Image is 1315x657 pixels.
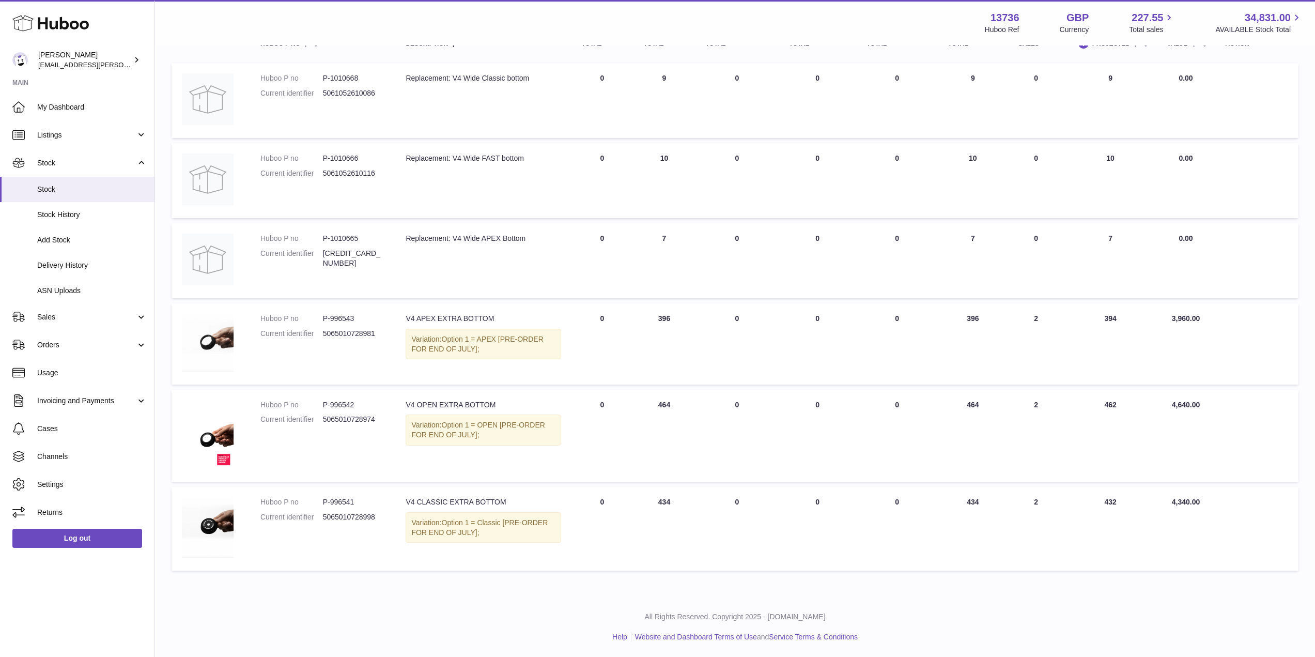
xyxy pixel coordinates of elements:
span: Usage [37,368,147,378]
a: 227.55 Total sales [1129,11,1175,35]
div: V4 APEX EXTRA BOTTOM [406,314,561,324]
td: 0 [779,390,856,482]
td: 396 [938,303,1008,385]
span: Option 1 = OPEN [PRE-ORDER FOR END OF JULY]; [411,421,545,439]
td: 9 [633,63,695,138]
td: 2 [1008,303,1064,385]
span: 0.00 [1179,234,1193,242]
img: product image [182,314,234,372]
span: 0 [895,498,899,506]
td: 0 [779,303,856,385]
dd: P-1010668 [323,73,385,83]
td: 9 [1064,63,1157,138]
span: 0 [895,154,899,162]
div: Variation: [406,415,561,446]
div: Huboo Ref [985,25,1019,35]
dd: [CREDIT_CARD_NUMBER] [323,249,385,268]
dt: Current identifier [260,415,323,424]
td: 0 [779,487,856,571]
span: Stock [37,185,147,194]
span: Stock History [37,210,147,220]
td: 434 [633,487,695,571]
dd: P-996541 [323,497,385,507]
li: and [631,632,858,642]
td: 0 [695,303,779,385]
span: 4,640.00 [1172,401,1200,409]
dt: Current identifier [260,512,323,522]
div: V4 CLASSIC EXTRA BOTTOM [406,497,561,507]
strong: 13736 [991,11,1019,25]
td: 0 [571,390,633,482]
img: horia@orea.uk [12,52,28,68]
span: Stock [37,158,136,168]
dt: Huboo P no [260,73,323,83]
td: 394 [1064,303,1157,385]
span: [EMAIL_ADDRESS][PERSON_NAME][DOMAIN_NAME] [38,60,207,69]
td: 0 [571,487,633,571]
td: 0 [1008,143,1064,218]
span: 0.00 [1179,74,1193,82]
dd: 5065010728981 [323,329,385,339]
div: Replacement: V4 Wide Classic bottom [406,73,561,83]
td: 0 [571,143,633,218]
span: ASN Uploads [37,286,147,296]
span: Settings [37,480,147,490]
span: 0 [895,401,899,409]
dd: P-1010666 [323,154,385,163]
span: Cases [37,424,147,434]
dt: Current identifier [260,88,323,98]
span: 34,831.00 [1245,11,1291,25]
td: 0 [695,143,779,218]
dt: Current identifier [260,329,323,339]
td: 0 [695,223,779,298]
a: Website and Dashboard Terms of Use [635,633,757,641]
a: Log out [12,529,142,547]
span: 0 [895,74,899,82]
span: My Dashboard [37,102,147,112]
strong: GBP [1066,11,1089,25]
td: 7 [633,223,695,298]
td: 7 [938,223,1008,298]
dt: Huboo P no [260,314,323,324]
td: 2 [1008,390,1064,482]
td: 0 [695,390,779,482]
span: Listings [37,130,136,140]
span: Delivery History [37,261,147,270]
p: All Rights Reserved. Copyright 2025 - [DOMAIN_NAME] [163,612,1307,622]
td: 0 [571,63,633,138]
td: 432 [1064,487,1157,571]
dd: P-1010665 [323,234,385,243]
td: 464 [938,390,1008,482]
td: 0 [779,63,856,138]
dd: 5061052610116 [323,169,385,178]
td: 0 [1008,223,1064,298]
span: 0.00 [1179,154,1193,162]
span: 0 [895,234,899,242]
td: 10 [633,143,695,218]
dd: P-996543 [323,314,385,324]
dd: 5065010728998 [323,512,385,522]
dt: Huboo P no [260,400,323,410]
dd: P-996542 [323,400,385,410]
td: 0 [571,303,633,385]
span: 0 [895,314,899,323]
dt: Current identifier [260,249,323,268]
span: Sales [37,312,136,322]
span: Add Stock [37,235,147,245]
td: 0 [1008,63,1064,138]
td: 0 [779,223,856,298]
a: Help [612,633,627,641]
span: Option 1 = Classic [PRE-ORDER FOR END OF JULY]; [411,518,548,537]
img: product image [182,73,234,125]
div: Replacement: V4 Wide FAST bottom [406,154,561,163]
span: AVAILABLE Stock Total [1215,25,1303,35]
span: Channels [37,452,147,462]
img: product image [182,234,234,285]
div: V4 OPEN EXTRA BOTTOM [406,400,561,410]
span: 3,960.00 [1172,314,1200,323]
span: Returns [37,508,147,517]
div: [PERSON_NAME] [38,50,131,70]
td: 9 [938,63,1008,138]
img: product image [182,497,234,558]
td: 396 [633,303,695,385]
